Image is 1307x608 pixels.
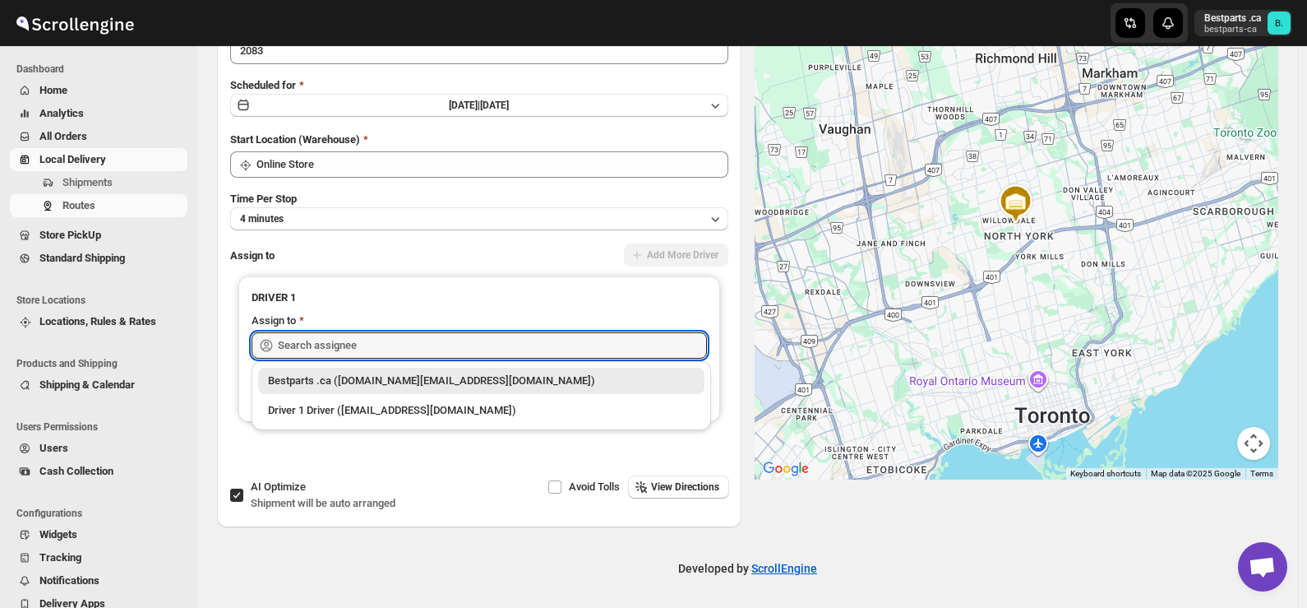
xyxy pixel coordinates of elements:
button: Shipments [10,171,187,194]
button: Routes [10,194,187,217]
span: Configurations [16,507,189,520]
span: Bestparts .ca [1268,12,1291,35]
button: Keyboard shortcuts [1070,468,1141,480]
span: Local Delivery [39,153,106,165]
div: Driver 1 Driver ([EMAIL_ADDRESS][DOMAIN_NAME]) [268,402,695,419]
button: All Orders [10,125,187,148]
button: Tracking [10,546,187,569]
span: Shipping & Calendar [39,378,135,391]
button: View Directions [628,476,729,499]
span: View Directions [651,480,719,494]
span: 4 minutes [240,212,284,225]
button: User menu [1194,10,1292,36]
input: Search location [256,151,728,178]
span: Cash Collection [39,465,113,477]
div: Open chat [1238,542,1287,592]
li: Bestparts .ca (bestparts.ca@gmail.com) [252,368,711,394]
span: Time Per Stop [230,193,297,205]
button: Map camera controls [1237,427,1270,460]
span: Avoid Tolls [569,480,620,493]
span: Analytics [39,107,84,119]
span: Store Locations [16,294,189,307]
button: [DATE]|[DATE] [230,94,728,117]
img: Google [759,458,813,480]
button: Home [10,79,187,102]
button: Shipping & Calendar [10,374,187,397]
li: Driver 1 Driver (sheida.kashkooli87@yahoo.com) [252,394,711,424]
span: Widgets [39,528,77,541]
p: bestparts-ca [1204,25,1261,35]
span: [DATE] [480,100,509,111]
span: Locations, Rules & Rates [39,315,156,327]
span: Shipments [62,176,113,188]
text: B. [1275,18,1283,29]
button: Notifications [10,569,187,592]
a: ScrollEngine [751,562,817,575]
div: Assign to [252,313,296,329]
span: Start Location (Warehouse) [230,133,360,146]
span: [DATE] | [449,100,480,111]
span: All Orders [39,130,87,142]
span: Dashboard [16,63,189,76]
input: Eg: Bengaluru Route [230,38,728,64]
input: Search assignee [278,332,707,359]
span: Assign to [230,249,275,262]
a: Terms (opens in new tab) [1250,469,1273,478]
span: Notifications [39,574,99,587]
h3: DRIVER 1 [252,290,707,306]
span: Products and Shipping [16,357,189,370]
span: Scheduled for [230,79,296,91]
span: Users [39,442,68,454]
div: All Route Options [217,5,741,476]
p: Developed by [678,560,817,577]
span: Shipment will be auto arranged [251,497,395,509]
div: Bestparts .ca ([DOMAIN_NAME][EMAIL_ADDRESS][DOMAIN_NAME]) [268,373,695,389]
a: Open this area in Google Maps (opens a new window) [759,458,813,480]
button: 4 minutes [230,207,728,230]
button: Locations, Rules & Rates [10,310,187,333]
span: AI Optimize [251,480,306,493]
span: Routes [62,199,95,211]
img: ScrollEngine [13,2,136,44]
span: Users Permissions [16,420,189,434]
span: Home [39,84,67,96]
button: Analytics [10,102,187,125]
button: Cash Collection [10,460,187,483]
p: Bestparts .ca [1204,12,1261,25]
span: Standard Shipping [39,252,125,264]
span: Tracking [39,551,81,564]
span: Store PickUp [39,229,101,241]
span: Map data ©2025 Google [1151,469,1240,478]
button: Users [10,437,187,460]
button: Widgets [10,523,187,546]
